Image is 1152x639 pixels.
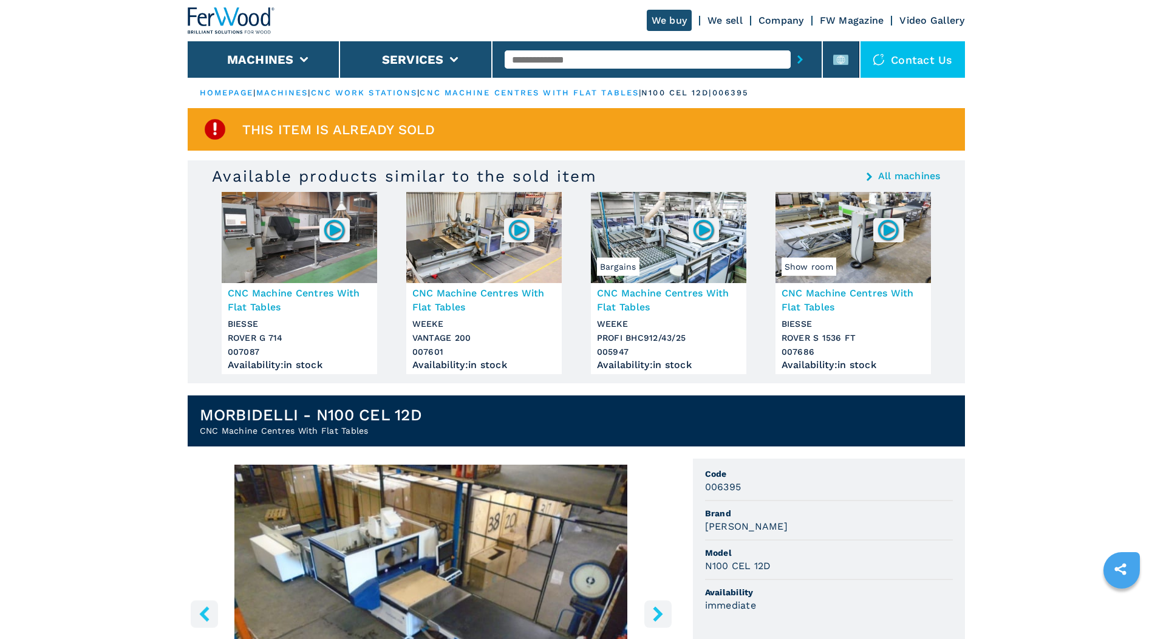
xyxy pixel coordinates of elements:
[200,88,254,97] a: HOMEPAGE
[228,286,371,314] h3: CNC Machine Centres With Flat Tables
[705,598,756,612] h3: immediate
[705,547,953,559] span: Model
[705,586,953,598] span: Availability
[412,317,556,359] h3: WEEKE VANTAGE 200 007601
[782,258,836,276] span: Show room
[707,15,743,26] a: We sell
[591,192,746,374] a: CNC Machine Centres With Flat Tables WEEKE PROFI BHC912/43/25Bargains005947CNC Machine Centres Wi...
[597,362,740,368] div: Availability : in stock
[200,405,422,425] h1: MORBIDELLI - N100 CEL 12D
[256,88,308,97] a: machines
[1100,584,1143,630] iframe: Chat
[873,53,885,66] img: Contact us
[705,507,953,519] span: Brand
[417,88,420,97] span: |
[212,166,597,186] h3: Available products similar to the sold item
[782,286,925,314] h3: CNC Machine Centres With Flat Tables
[597,258,639,276] span: Bargains
[253,88,256,97] span: |
[191,600,218,627] button: left-button
[899,15,964,26] a: Video Gallery
[222,192,377,374] a: CNC Machine Centres With Flat Tables BIESSE ROVER G 714007087CNC Machine Centres With Flat Tables...
[782,317,925,359] h3: BIESSE ROVER S 1536 FT 007686
[322,218,346,242] img: 007087
[861,41,965,78] div: Contact us
[203,117,227,142] img: SoldProduct
[758,15,804,26] a: Company
[420,88,639,97] a: cnc machine centres with flat tables
[222,192,377,283] img: CNC Machine Centres With Flat Tables BIESSE ROVER G 714
[228,362,371,368] div: Availability : in stock
[597,317,740,359] h3: WEEKE PROFI BHC912/43/25 005947
[705,480,741,494] h3: 006395
[308,88,310,97] span: |
[791,46,809,73] button: submit-button
[597,286,740,314] h3: CNC Machine Centres With Flat Tables
[311,88,418,97] a: cnc work stations
[412,362,556,368] div: Availability : in stock
[820,15,884,26] a: FW Magazine
[705,519,788,533] h3: [PERSON_NAME]
[692,218,715,242] img: 005947
[705,559,771,573] h3: N100 CEL 12D
[227,52,294,67] button: Machines
[406,192,562,374] a: CNC Machine Centres With Flat Tables WEEKE VANTAGE 200007601CNC Machine Centres With Flat TablesW...
[782,362,925,368] div: Availability : in stock
[242,123,435,137] span: This item is already sold
[406,192,562,283] img: CNC Machine Centres With Flat Tables WEEKE VANTAGE 200
[382,52,444,67] button: Services
[228,317,371,359] h3: BIESSE ROVER G 714 007087
[507,218,531,242] img: 007601
[705,468,953,480] span: Code
[188,7,275,34] img: Ferwood
[876,218,900,242] img: 007686
[412,286,556,314] h3: CNC Machine Centres With Flat Tables
[878,171,941,181] a: All machines
[591,192,746,283] img: CNC Machine Centres With Flat Tables WEEKE PROFI BHC912/43/25
[639,88,641,97] span: |
[647,10,692,31] a: We buy
[200,425,422,437] h2: CNC Machine Centres With Flat Tables
[1105,554,1136,584] a: sharethis
[644,600,672,627] button: right-button
[775,192,931,374] a: CNC Machine Centres With Flat Tables BIESSE ROVER S 1536 FTShow room007686CNC Machine Centres Wit...
[775,192,931,283] img: CNC Machine Centres With Flat Tables BIESSE ROVER S 1536 FT
[712,87,749,98] p: 006395
[641,87,712,98] p: n100 cel 12d |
